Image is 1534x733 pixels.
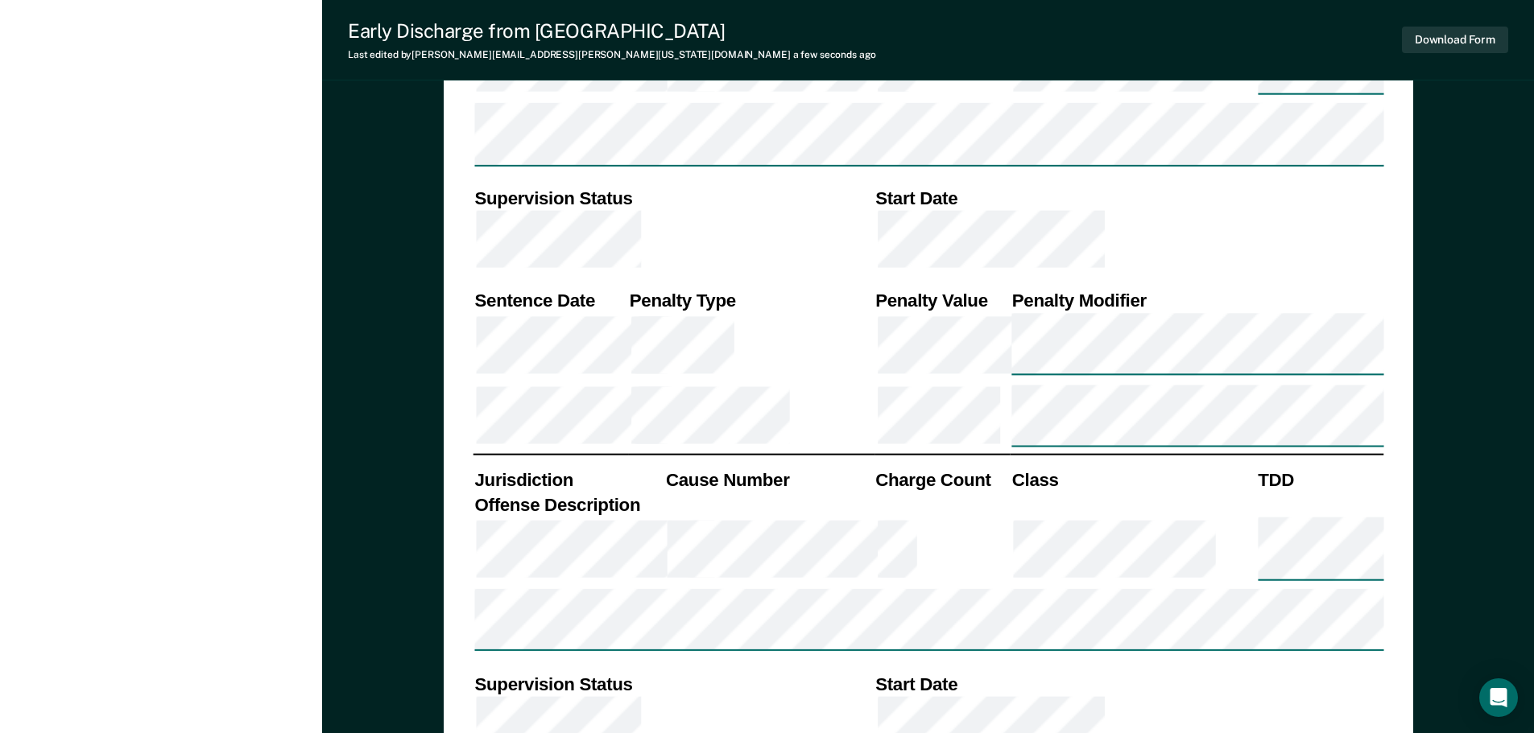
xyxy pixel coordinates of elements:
[1479,678,1518,717] div: Open Intercom Messenger
[664,469,873,492] th: Cause Number
[1010,288,1383,311] th: Penalty Modifier
[348,49,876,60] div: Last edited by [PERSON_NAME][EMAIL_ADDRESS][PERSON_NAME][US_STATE][DOMAIN_NAME]
[627,288,873,311] th: Penalty Type
[793,49,876,60] span: a few seconds ago
[348,19,876,43] div: Early Discharge from [GEOGRAPHIC_DATA]
[874,469,1011,492] th: Charge Count
[473,672,874,695] th: Supervision Status
[1010,469,1255,492] th: Class
[473,186,874,209] th: Supervision Status
[874,288,1011,311] th: Penalty Value
[1256,469,1383,492] th: TDD
[473,492,664,516] th: Offense Description
[1402,27,1508,53] button: Download Form
[473,469,664,492] th: Jurisdiction
[874,186,1383,209] th: Start Date
[473,288,627,311] th: Sentence Date
[874,672,1383,695] th: Start Date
